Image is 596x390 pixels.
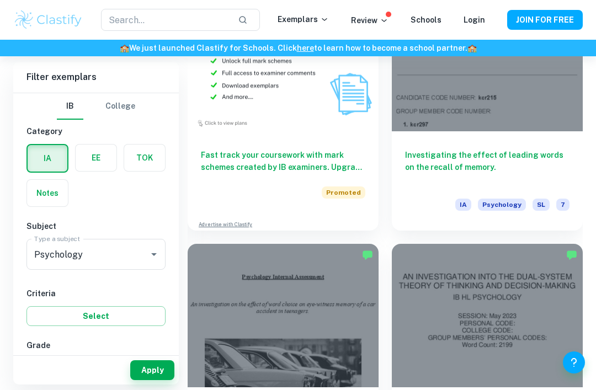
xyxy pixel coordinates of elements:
[26,220,166,232] h6: Subject
[124,145,165,171] button: TOK
[27,180,68,206] button: Notes
[362,249,373,260] img: Marked
[28,145,67,172] button: IA
[322,186,365,199] span: Promoted
[57,93,83,120] button: IB
[57,93,135,120] div: Filter type choice
[26,125,166,137] h6: Category
[105,93,135,120] button: College
[351,14,389,26] p: Review
[146,247,162,262] button: Open
[201,149,365,173] h6: Fast track your coursework with mark schemes created by IB examiners. Upgrade now
[26,287,166,300] h6: Criteria
[563,351,585,373] button: Help and Feedback
[120,44,129,52] span: 🏫
[101,9,229,31] input: Search...
[13,9,83,31] img: Clastify logo
[34,234,80,243] label: Type a subject
[130,360,174,380] button: Apply
[297,44,314,52] a: here
[566,249,577,260] img: Marked
[455,199,471,211] span: IA
[199,221,252,228] a: Advertise with Clastify
[467,44,477,52] span: 🏫
[405,149,570,185] h6: Investigating the effect of leading words on the recall of memory.
[13,62,179,93] h6: Filter exemplars
[26,306,166,326] button: Select
[507,10,583,30] button: JOIN FOR FREE
[464,15,485,24] a: Login
[411,15,441,24] a: Schools
[2,42,594,54] h6: We just launched Clastify for Schools. Click to learn how to become a school partner.
[76,145,116,171] button: EE
[278,13,329,25] p: Exemplars
[556,199,570,211] span: 7
[26,339,166,351] h6: Grade
[478,199,526,211] span: Psychology
[533,199,550,211] span: SL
